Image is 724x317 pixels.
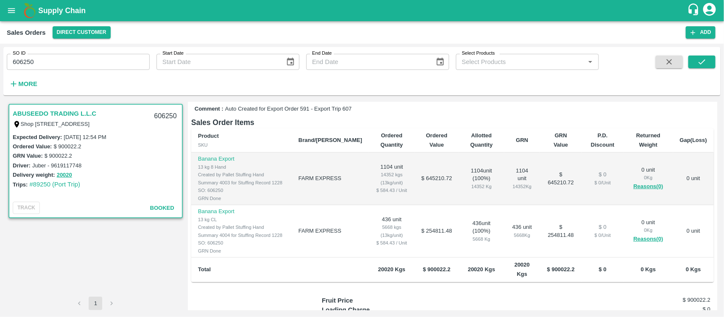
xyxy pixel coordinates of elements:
label: SO ID [13,50,25,57]
p: Fruit Price [322,296,419,305]
label: Shop [STREET_ADDRESS] [21,121,90,127]
b: GRN Value [553,132,568,148]
b: $ 900022.2 [423,266,450,273]
label: $ 900022.2 [53,143,81,150]
td: FARM EXPRESS [292,153,369,205]
a: ABUSEEDO TRADING L.L.C [13,108,96,119]
td: 0 unit [673,205,714,258]
b: 20020 Kgs [514,261,530,277]
label: End Date [312,50,332,57]
b: Gap(Loss) [680,137,707,143]
a: Supply Chain [38,5,687,17]
button: page 1 [89,297,102,310]
div: 436 unit [511,223,534,239]
div: 14352 Kg [466,183,498,190]
td: FARM EXPRESS [292,205,369,258]
div: GRN Done [198,247,285,255]
div: account of current user [702,2,717,19]
b: Ordered Value [426,132,447,148]
div: $ 0 [588,223,617,231]
span: Auto Created for Export Order 591 - Export Trip 607 [225,105,352,113]
a: #89250 (Port Trip) [29,181,80,188]
td: 436 unit [369,205,415,258]
div: 14352 Kg [511,183,534,190]
td: 0 unit [673,153,714,205]
button: Select DC [53,26,111,39]
label: Start Date [162,50,184,57]
label: Ordered Value: [13,143,52,150]
td: $ 254811.48 [414,205,459,258]
b: 20020 Kgs [468,266,495,273]
label: Select Products [462,50,495,57]
button: 20020 [57,170,72,180]
label: [DATE] 12:54 PM [64,134,106,140]
button: Open [585,56,596,67]
b: P.D. Discount [591,132,615,148]
div: $ 0 / Unit [588,179,617,186]
input: Enter SO ID [7,54,150,70]
div: GRN Done [198,195,285,202]
div: 13 kg CL [198,216,285,223]
div: 0 Kg [630,226,666,234]
div: Sales Orders [7,27,46,38]
div: $ 584.43 / Unit [376,186,408,194]
p: Banana Export [198,155,285,163]
label: Comment : [195,105,224,113]
b: Ordered Quantity [380,132,403,148]
span: Booked [150,205,174,211]
b: $ 0 [599,266,607,273]
b: Total [198,266,211,273]
div: 1104 unit [511,167,534,191]
div: $ 0 / Unit [588,231,617,239]
label: Juber - 9619117748 [32,162,81,169]
button: Reasons(0) [630,234,666,244]
b: 0 Kgs [686,266,701,273]
b: Supply Chain [38,6,86,15]
img: logo [21,2,38,19]
td: $ 645210.72 [540,153,581,205]
strong: More [18,81,37,87]
div: 436 unit ( 100 %) [466,220,498,243]
div: 606250 [149,106,182,126]
b: $ 900022.2 [547,266,575,273]
p: Banana Export [198,208,285,216]
div: 0 unit [630,166,666,192]
div: 5668 Kg [511,231,534,239]
h6: $ 900022.2 [646,296,710,304]
div: 0 unit [630,219,666,244]
div: 0 Kg [630,174,666,181]
div: 5668 kgs (13kg/unit) [376,223,408,239]
label: Driver: [13,162,31,169]
div: 5668 Kg [466,235,498,243]
b: 20020 Kgs [378,266,405,273]
div: 13 kg 8 Hand [198,163,285,171]
b: GRN [516,137,528,143]
div: $ 584.43 / Unit [376,239,408,247]
button: Reasons(0) [630,182,666,192]
div: SKU [198,141,285,149]
td: 1104 unit [369,153,415,205]
div: Created by Pallet Stuffing Hand Summary 4004 for Stuffing Record 1228 SO: 606250 [198,223,285,247]
label: $ 900022.2 [45,153,72,159]
td: $ 645210.72 [414,153,459,205]
button: Add [686,26,716,39]
button: Choose date [282,54,299,70]
b: Brand/[PERSON_NAME] [299,137,362,143]
h6: Sales Order Items [191,117,714,128]
div: $ 0 [588,171,617,179]
input: End Date [306,54,429,70]
button: Choose date [432,54,448,70]
b: Product [198,133,219,139]
div: Created by Pallet Stuffing Hand Summary 4003 for Stuffing Record 1228 SO: 606250 [198,171,285,194]
label: Delivery weight: [13,172,55,178]
h6: $ 0 [646,305,710,314]
td: $ 254811.48 [540,205,581,258]
b: Returned Weight [636,132,660,148]
label: Expected Delivery : [13,134,62,140]
div: customer-support [687,3,702,18]
label: GRN Value: [13,153,43,159]
button: open drawer [2,1,21,20]
div: 1104 unit ( 100 %) [466,167,498,191]
nav: pagination navigation [71,297,120,310]
input: Select Products [458,56,582,67]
